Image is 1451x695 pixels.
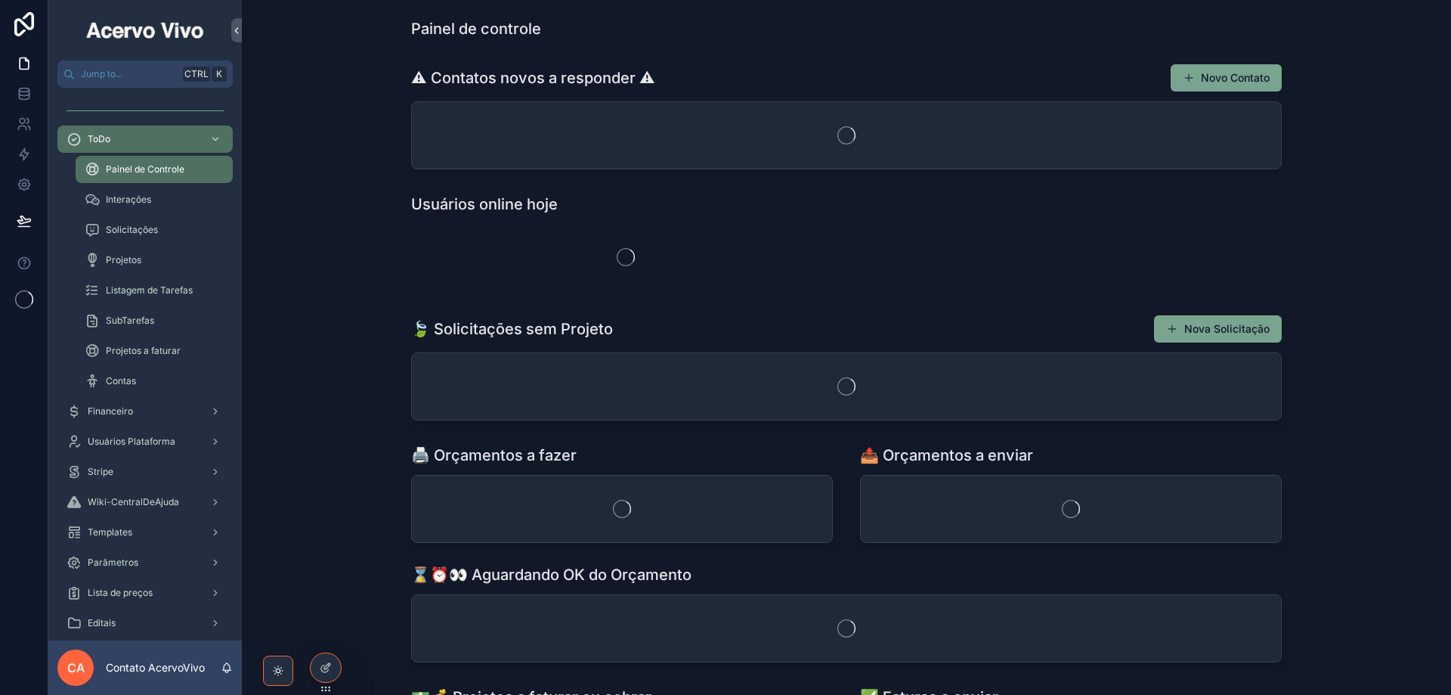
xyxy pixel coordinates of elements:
[411,318,613,340] h1: 🍃 Solicitações sem Projeto
[106,375,136,387] span: Contas
[57,549,233,576] a: Parâmetros
[57,579,233,607] a: Lista de preços
[48,88,242,641] div: scrollable content
[106,284,193,296] span: Listagem de Tarefas
[57,489,233,516] a: Wiki-CentralDeAjuda
[106,660,205,675] p: Contato AcervoVivo
[57,610,233,637] a: Editais
[57,428,233,455] a: Usuários Plataforma
[88,133,110,145] span: ToDo
[76,368,233,395] a: Contas
[411,194,558,215] h1: Usuários online hoje
[76,337,233,365] a: Projetos a faturar
[1171,64,1282,92] button: Novo Contato
[106,345,181,357] span: Projetos a faturar
[76,186,233,213] a: Interações
[88,617,116,629] span: Editais
[67,659,85,677] span: CA
[57,519,233,546] a: Templates
[88,557,138,569] span: Parâmetros
[106,254,141,266] span: Projetos
[88,436,175,448] span: Usuários Plataforma
[106,224,158,236] span: Solicitações
[213,68,225,80] span: K
[88,587,153,599] span: Lista de preços
[1154,315,1282,343] button: Nova Solicitação
[183,67,210,82] span: Ctrl
[57,458,233,486] a: Stripe
[76,156,233,183] a: Painel de Controle
[411,18,541,39] h1: Painel de controle
[76,277,233,304] a: Listagem de Tarefas
[106,194,151,206] span: Interações
[88,466,113,478] span: Stripe
[57,126,233,153] a: ToDo
[860,445,1033,466] h1: 📤 Orçamentos a enviar
[411,445,577,466] h1: 🖨️ Orçamentos a fazer
[84,18,206,42] img: App logo
[76,247,233,274] a: Projetos
[57,398,233,425] a: Financeiro
[411,67,655,88] h1: ⚠ Contatos novos a responder ⚠
[88,496,179,508] span: Wiki-CentralDeAjuda
[411,564,691,585] h1: ⌛⏰👀 Aguardando OK do Orçamento
[57,61,233,88] button: Jump to...CtrlK
[76,216,233,244] a: Solicitações
[88,405,133,417] span: Financeiro
[88,526,132,538] span: Templates
[76,307,233,334] a: SubTarefas
[81,68,177,80] span: Jump to...
[106,163,184,175] span: Painel de Controle
[106,315,154,327] span: SubTarefas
